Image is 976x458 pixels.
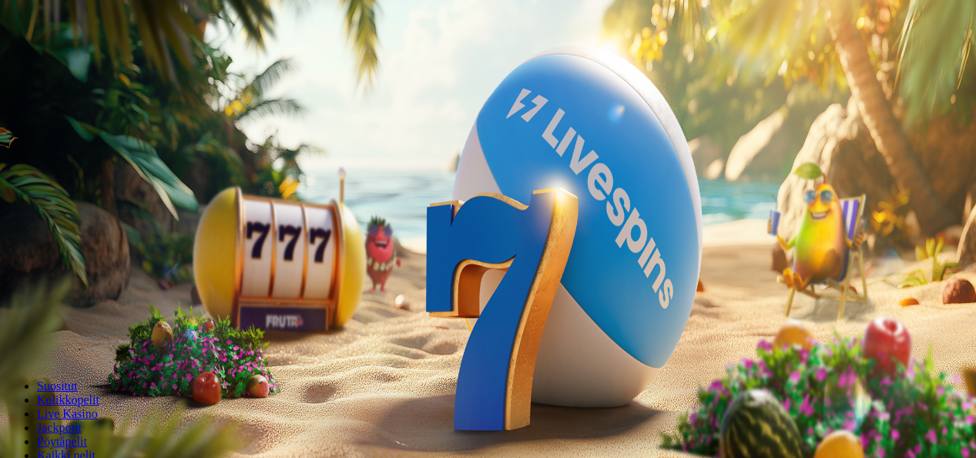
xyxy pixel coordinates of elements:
[37,407,98,420] a: Live Kasino
[37,421,82,434] a: Jackpotit
[37,379,77,392] a: Suositut
[37,435,87,448] a: Pöytäpelit
[37,393,99,406] a: Kolikkopelit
